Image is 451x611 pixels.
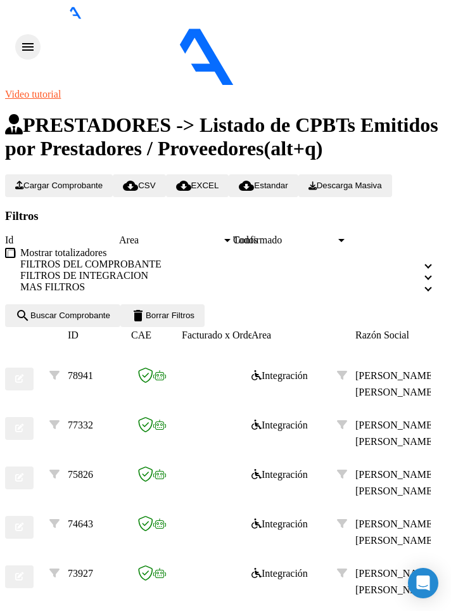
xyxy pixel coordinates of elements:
datatable-header-cell: ID [68,327,131,344]
span: 74643 [68,518,93,529]
div: 27322626164 [355,368,450,401]
mat-icon: cloud_download [123,178,138,193]
span: Integración [251,370,308,381]
span: [PERSON_NAME] [PERSON_NAME] [355,469,436,496]
h3: Filtros [5,209,446,223]
span: [PERSON_NAME] [PERSON_NAME] [355,568,436,595]
datatable-header-cell: Razón Social [355,327,450,344]
input: Mostrar totalizadores [8,250,16,258]
span: Mostrar totalizadores [20,247,106,259]
span: EXCEL [176,181,219,190]
span: 78941 [68,370,93,381]
span: Facturado x Orden De [182,330,272,340]
app-download-masive: Descarga masiva de comprobantes (adjuntos) [298,179,392,190]
span: Borrar Filtros [130,311,194,320]
button: Cargar Comprobante [5,174,113,197]
mat-expansion-panel-header: FILTROS DEL COMPROBANTE [5,259,446,270]
span: 77332 [68,420,93,430]
span: Area [119,235,222,246]
mat-icon: search [15,308,30,323]
span: Todos [233,235,258,245]
span: Area [251,330,271,340]
span: [PERSON_NAME] [PERSON_NAME] [355,370,436,397]
span: 75826 [68,469,93,480]
span: Integración [251,469,308,480]
div: 27322626164 [355,417,450,450]
img: Logo SAAS [41,19,341,86]
span: [PERSON_NAME] [PERSON_NAME] [355,518,436,546]
button: EXCEL [166,174,229,197]
span: Cargar Comprobante [15,181,103,190]
a: Video tutorial [5,89,61,100]
mat-icon: delete [130,308,146,323]
button: Estandar [229,174,298,197]
button: Borrar Filtros [120,304,205,327]
span: ID [68,330,79,340]
div: 27322626164 [355,466,450,499]
span: PRESTADORES -> Listado de CPBTs Emitidos por Prestadores / Proveedores [5,113,438,160]
mat-expansion-panel-header: FILTROS DE INTEGRACION [5,270,446,281]
span: Buscar Comprobante [15,311,110,320]
datatable-header-cell: Facturado x Orden De [182,327,251,344]
span: (alt+q) [264,137,323,160]
mat-panel-title: FILTROS DE INTEGRACION [20,270,416,281]
mat-icon: cloud_download [239,178,254,193]
span: Integración [251,518,308,529]
span: [PERSON_NAME] [PERSON_NAME] [355,420,436,447]
span: Razón Social [355,330,409,340]
button: Buscar Comprobante [5,304,120,327]
span: CSV [123,181,155,190]
span: - OSPIF [341,77,377,88]
datatable-header-cell: CAE [131,327,182,344]
button: Descarga Masiva [298,174,392,197]
div: 27322626164 [355,516,450,549]
mat-icon: menu [20,39,35,55]
div: Open Intercom Messenger [408,568,438,598]
div: 27322626164 [355,565,450,598]
span: CAE [131,330,151,340]
span: Integración [251,568,308,579]
mat-panel-title: MAS FILTROS [20,281,416,293]
span: 73927 [68,568,93,579]
span: Descarga Masiva [308,181,382,190]
span: Estandar [239,181,288,190]
mat-icon: cloud_download [176,178,191,193]
mat-expansion-panel-header: MAS FILTROS [5,281,446,293]
mat-panel-title: FILTROS DEL COMPROBANTE [20,259,416,270]
span: Integración [251,420,308,430]
button: CSV [113,174,165,197]
datatable-header-cell: Area [251,327,337,344]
